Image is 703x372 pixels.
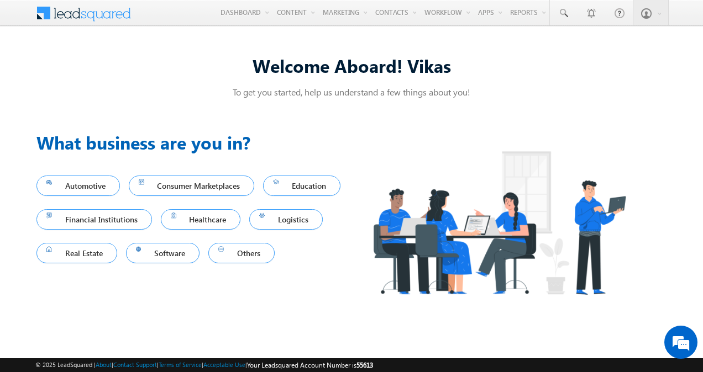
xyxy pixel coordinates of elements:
[46,212,142,227] span: Financial Institutions
[203,361,245,368] a: Acceptable Use
[46,178,110,193] span: Automotive
[171,212,231,227] span: Healthcare
[139,178,245,193] span: Consumer Marketplaces
[136,246,190,261] span: Software
[35,360,373,370] span: © 2025 LeadSquared | | | | |
[36,86,667,98] p: To get you started, help us understand a few things about you!
[247,361,373,369] span: Your Leadsquared Account Number is
[36,54,667,77] div: Welcome Aboard! Vikas
[46,246,107,261] span: Real Estate
[351,129,647,316] img: Industry.png
[273,178,330,193] span: Education
[96,361,112,368] a: About
[159,361,202,368] a: Terms of Service
[356,361,373,369] span: 55613
[259,212,313,227] span: Logistics
[113,361,157,368] a: Contact Support
[218,246,265,261] span: Others
[36,129,351,156] h3: What business are you in?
